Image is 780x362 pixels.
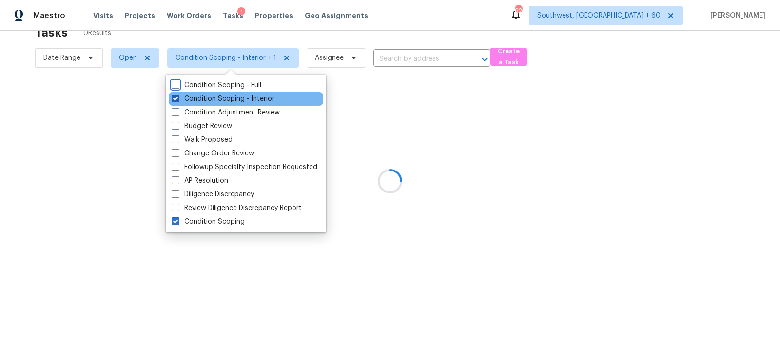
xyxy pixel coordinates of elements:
label: Walk Proposed [172,135,233,145]
label: Review Diligence Discrepancy Report [172,203,302,213]
label: Condition Scoping - Full [172,80,261,90]
label: Change Order Review [172,149,254,158]
label: Followup Specialty Inspection Requested [172,162,317,172]
label: AP Resolution [172,176,228,186]
label: Condition Adjustment Review [172,108,280,117]
label: Condition Scoping [172,217,245,227]
div: 621 [515,6,522,16]
label: Budget Review [172,121,232,131]
label: Condition Scoping - Interior [172,94,274,104]
div: 1 [237,7,245,17]
label: Diligence Discrepancy [172,190,254,199]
